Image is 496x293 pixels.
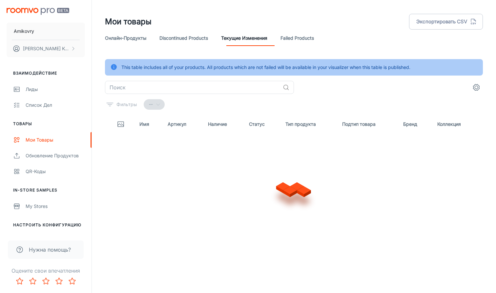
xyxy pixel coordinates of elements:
[29,246,71,254] span: Нужна помощь?
[398,115,432,133] th: Бренд
[470,81,483,94] button: settings
[26,136,85,144] div: Мои товары
[13,275,26,288] button: Rate 1 star
[23,45,69,52] p: [PERSON_NAME] Контент-менеджер
[134,115,162,133] th: Имя
[162,115,203,133] th: Артикул
[7,8,69,15] img: Roomvo PRO Beta
[5,267,86,275] p: Оцените свои впечатления
[26,152,85,159] div: Обновление продуктов
[26,86,85,93] div: Лиды
[14,28,34,35] p: Amikovry
[26,275,39,288] button: Rate 2 star
[66,275,79,288] button: Rate 5 star
[280,30,314,46] a: Failed Products
[117,120,125,128] svg: Thumbnail
[159,30,208,46] a: Discontinued Products
[432,115,483,133] th: Коллекция
[26,203,85,210] div: My Stores
[26,101,85,109] div: Список дел
[26,168,85,175] div: QR-коды
[7,40,85,57] button: [PERSON_NAME] Контент-менеджер
[244,115,280,133] th: Статус
[221,30,267,46] a: Текущие изменения
[121,61,410,74] div: This table includes all of your products. All products which are not failed will be available in ...
[280,115,337,133] th: Тип продукта
[105,16,152,28] h1: Мои товары
[105,81,280,94] input: Поиск
[337,115,398,133] th: Подтип товара
[7,23,85,40] button: Amikovry
[409,14,483,30] button: Экспортировать CSV
[203,115,244,133] th: Наличие
[39,275,52,288] button: Rate 3 star
[105,30,146,46] a: Онлайн-продукты
[52,275,66,288] button: Rate 4 star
